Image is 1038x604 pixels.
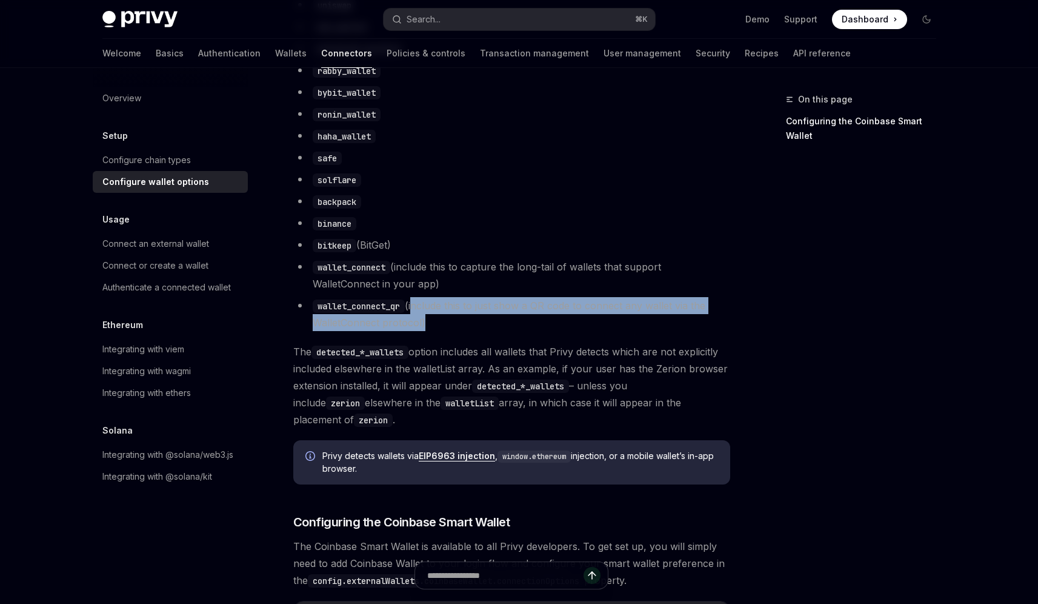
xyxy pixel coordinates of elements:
span: Privy detects wallets via , injection, or a mobile wallet’s in-app browser. [322,450,718,475]
code: zerion [326,397,365,410]
span: On this page [798,92,853,107]
h5: Setup [102,129,128,143]
button: Search...⌘K [384,8,655,30]
div: Integrating with @solana/kit [102,469,212,484]
code: solflare [313,173,361,187]
a: Wallets [275,39,307,68]
code: haha_wallet [313,130,376,143]
a: Integrating with @solana/kit [93,466,248,488]
a: Policies & controls [387,39,465,68]
span: Dashboard [842,13,888,25]
code: bybit_wallet [313,86,381,99]
div: Integrating with viem [102,342,184,357]
a: Integrating with ethers [93,382,248,404]
li: (include this to just show a QR code to connect any wallet via the WalletConnect protocol) [293,297,730,331]
div: Overview [102,91,141,106]
div: Search... [407,12,441,27]
img: dark logo [102,11,178,28]
span: ⌘ K [635,15,648,24]
a: Dashboard [832,10,907,29]
button: Send message [584,567,601,584]
a: EIP6963 injection [419,451,495,461]
a: Security [696,39,730,68]
li: (include this to capture the long-tail of wallets that support WalletConnect in your app) [293,258,730,292]
span: Configuring the Coinbase Smart Wallet [293,514,510,531]
code: bitkeep [313,239,356,252]
svg: Info [305,451,318,463]
a: Integrating with @solana/web3.js [93,444,248,466]
code: safe [313,152,342,165]
code: detected_*_wallets [311,346,408,359]
a: API reference [793,39,851,68]
code: backpack [313,195,361,209]
a: Configure wallet options [93,171,248,193]
code: binance [313,217,356,230]
h5: Ethereum [102,318,143,332]
a: Transaction management [480,39,589,68]
div: Integrating with ethers [102,386,191,400]
code: rabby_wallet [313,64,381,78]
code: zerion [354,414,393,427]
code: detected_*_wallets [472,380,569,393]
a: Integrating with viem [93,338,248,360]
a: Connect an external wallet [93,233,248,255]
a: Basics [156,39,184,68]
code: walletList [441,397,499,410]
code: wallet_connect_qr [313,300,405,313]
a: Integrating with wagmi [93,360,248,382]
div: Integrating with @solana/web3.js [102,448,233,462]
div: Connect an external wallet [102,237,209,251]
h5: Solana [102,423,133,438]
h5: Usage [102,212,130,227]
a: Authentication [198,39,261,68]
a: Overview [93,87,248,109]
code: window.ethereum [497,451,571,463]
a: Recipes [745,39,779,68]
li: (BitGet) [293,237,730,253]
a: Demo [745,13,770,25]
div: Configure chain types [102,153,191,167]
a: Connectors [321,39,372,68]
div: Connect or create a wallet [102,258,208,273]
a: Configure chain types [93,149,248,171]
button: Toggle dark mode [917,10,936,29]
code: wallet_connect [313,261,390,274]
a: Connect or create a wallet [93,255,248,277]
code: ronin_wallet [313,108,381,121]
div: Integrating with wagmi [102,364,191,378]
a: Welcome [102,39,141,68]
div: Authenticate a connected wallet [102,280,231,295]
a: Support [784,13,817,25]
a: Authenticate a connected wallet [93,277,248,298]
a: User management [604,39,681,68]
span: The option includes all wallets that Privy detects which are not explicitly included elsewhere in... [293,343,730,428]
span: The Coinbase Smart Wallet is available to all Privy developers. To get set up, you will simply ne... [293,538,730,589]
a: Configuring the Coinbase Smart Wallet [786,112,946,146]
div: Configure wallet options [102,175,209,189]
